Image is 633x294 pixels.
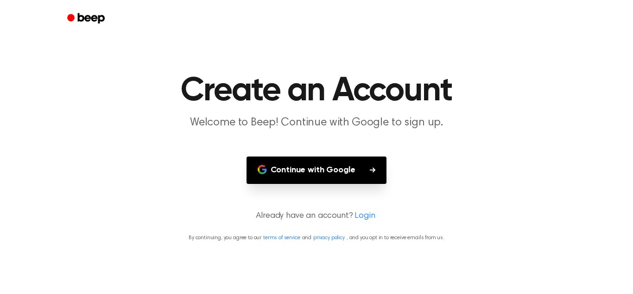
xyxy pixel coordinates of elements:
[247,157,387,184] button: Continue with Google
[79,74,554,108] h1: Create an Account
[11,210,622,222] p: Already have an account?
[11,234,622,242] p: By continuing, you agree to our and , and you opt in to receive emails from us.
[61,10,113,28] a: Beep
[263,235,300,241] a: terms of service
[139,115,494,131] p: Welcome to Beep! Continue with Google to sign up.
[354,210,375,222] a: Login
[313,235,345,241] a: privacy policy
